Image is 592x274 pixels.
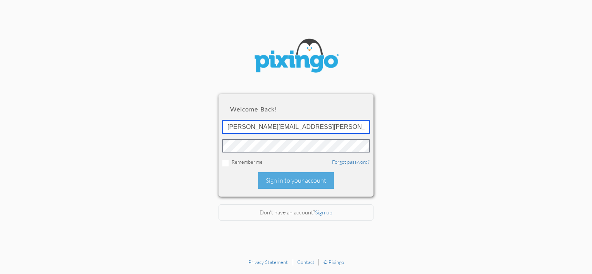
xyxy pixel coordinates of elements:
a: Forgot password? [332,159,370,165]
a: Sign up [315,209,332,216]
div: Sign in to your account [258,172,334,189]
div: Don't have an account? [219,204,373,221]
h2: Welcome back! [230,106,362,113]
a: Privacy Statement [248,259,288,265]
a: Contact [297,259,315,265]
a: © Pixingo [324,259,344,265]
img: pixingo logo [250,35,342,79]
input: ID or Email [222,120,370,134]
div: Remember me [222,158,370,166]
